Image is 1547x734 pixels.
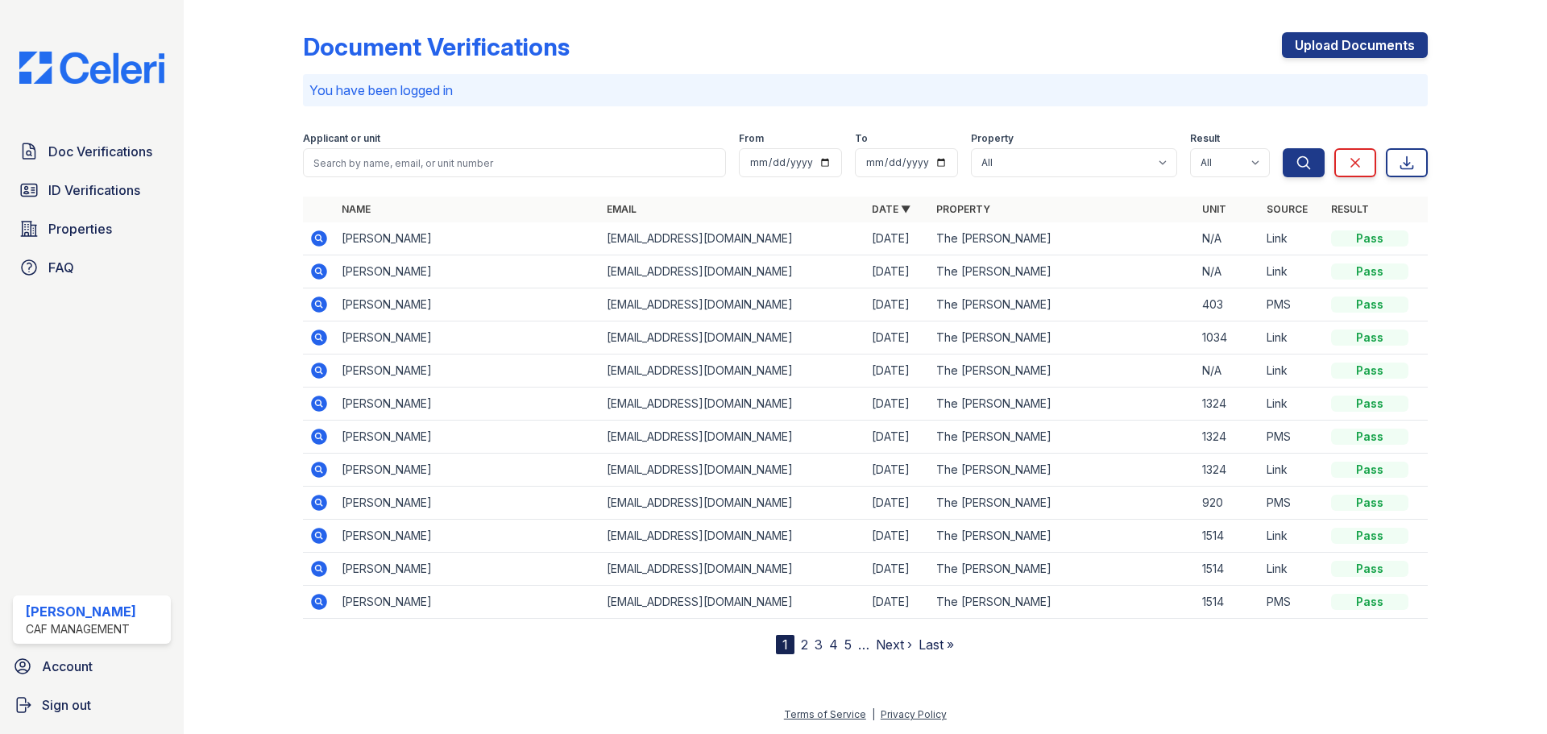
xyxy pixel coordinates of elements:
[1331,203,1369,215] a: Result
[303,132,380,145] label: Applicant or unit
[335,454,600,487] td: [PERSON_NAME]
[1196,487,1260,520] td: 920
[1196,421,1260,454] td: 1324
[1260,222,1325,255] td: Link
[872,203,910,215] a: Date ▼
[13,135,171,168] a: Doc Verifications
[1260,553,1325,586] td: Link
[1260,355,1325,388] td: Link
[1331,429,1408,445] div: Pass
[858,635,869,654] span: …
[335,586,600,619] td: [PERSON_NAME]
[1196,288,1260,321] td: 403
[971,132,1014,145] label: Property
[865,421,930,454] td: [DATE]
[1196,222,1260,255] td: N/A
[309,81,1421,100] p: You have been logged in
[6,689,177,721] a: Sign out
[1196,321,1260,355] td: 1034
[1260,321,1325,355] td: Link
[6,650,177,682] a: Account
[865,520,930,553] td: [DATE]
[1260,520,1325,553] td: Link
[829,637,838,653] a: 4
[600,321,865,355] td: [EMAIL_ADDRESS][DOMAIN_NAME]
[1331,263,1408,280] div: Pass
[335,520,600,553] td: [PERSON_NAME]
[42,657,93,676] span: Account
[13,213,171,245] a: Properties
[1331,363,1408,379] div: Pass
[855,132,868,145] label: To
[335,487,600,520] td: [PERSON_NAME]
[865,222,930,255] td: [DATE]
[930,388,1195,421] td: The [PERSON_NAME]
[930,553,1195,586] td: The [PERSON_NAME]
[1190,132,1220,145] label: Result
[1196,586,1260,619] td: 1514
[865,586,930,619] td: [DATE]
[930,355,1195,388] td: The [PERSON_NAME]
[1331,495,1408,511] div: Pass
[784,708,866,720] a: Terms of Service
[930,421,1195,454] td: The [PERSON_NAME]
[1282,32,1428,58] a: Upload Documents
[776,635,794,654] div: 1
[13,251,171,284] a: FAQ
[303,32,570,61] div: Document Verifications
[1331,594,1408,610] div: Pass
[48,258,74,277] span: FAQ
[48,219,112,238] span: Properties
[1331,330,1408,346] div: Pass
[335,288,600,321] td: [PERSON_NAME]
[815,637,823,653] a: 3
[865,553,930,586] td: [DATE]
[600,553,865,586] td: [EMAIL_ADDRESS][DOMAIN_NAME]
[930,454,1195,487] td: The [PERSON_NAME]
[600,288,865,321] td: [EMAIL_ADDRESS][DOMAIN_NAME]
[1260,421,1325,454] td: PMS
[1331,230,1408,247] div: Pass
[872,708,875,720] div: |
[600,255,865,288] td: [EMAIL_ADDRESS][DOMAIN_NAME]
[335,421,600,454] td: [PERSON_NAME]
[1331,297,1408,313] div: Pass
[1260,487,1325,520] td: PMS
[865,321,930,355] td: [DATE]
[600,421,865,454] td: [EMAIL_ADDRESS][DOMAIN_NAME]
[930,222,1195,255] td: The [PERSON_NAME]
[1196,388,1260,421] td: 1324
[865,454,930,487] td: [DATE]
[1196,454,1260,487] td: 1324
[600,355,865,388] td: [EMAIL_ADDRESS][DOMAIN_NAME]
[1331,396,1408,412] div: Pass
[801,637,808,653] a: 2
[600,388,865,421] td: [EMAIL_ADDRESS][DOMAIN_NAME]
[48,180,140,200] span: ID Verifications
[13,174,171,206] a: ID Verifications
[335,388,600,421] td: [PERSON_NAME]
[881,708,947,720] a: Privacy Policy
[919,637,954,653] a: Last »
[865,388,930,421] td: [DATE]
[865,288,930,321] td: [DATE]
[930,321,1195,355] td: The [PERSON_NAME]
[600,586,865,619] td: [EMAIL_ADDRESS][DOMAIN_NAME]
[335,355,600,388] td: [PERSON_NAME]
[26,621,136,637] div: CAF Management
[48,142,152,161] span: Doc Verifications
[26,602,136,621] div: [PERSON_NAME]
[1260,586,1325,619] td: PMS
[342,203,371,215] a: Name
[600,222,865,255] td: [EMAIL_ADDRESS][DOMAIN_NAME]
[6,52,177,84] img: CE_Logo_Blue-a8612792a0a2168367f1c8372b55b34899dd931a85d93a1a3d3e32e68fde9ad4.png
[1331,528,1408,544] div: Pass
[930,520,1195,553] td: The [PERSON_NAME]
[1331,462,1408,478] div: Pass
[1196,355,1260,388] td: N/A
[1260,454,1325,487] td: Link
[865,255,930,288] td: [DATE]
[936,203,990,215] a: Property
[600,487,865,520] td: [EMAIL_ADDRESS][DOMAIN_NAME]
